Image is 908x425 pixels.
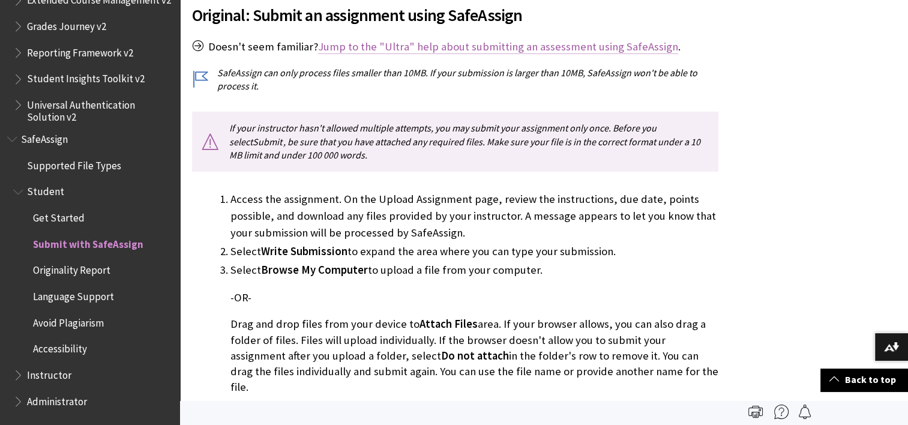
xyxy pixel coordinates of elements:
span: Browse My Computer [261,263,368,277]
span: Submit [253,136,282,148]
li: Select to expand the area where you can type your submission. [230,243,718,260]
p: -OR- [230,290,718,306]
span: Language Support [33,286,114,303]
span: Student Insights Toolkit v2 [27,69,145,85]
nav: Book outline for Blackboard SafeAssign [7,129,173,411]
span: Write Submission [261,244,347,258]
p: SafeAssign can only process files smaller than 10MB. If your submission is larger than 10MB, Safe... [192,66,718,93]
span: Reporting Framework v2 [27,43,133,59]
p: Doesn't seem familiar? . [192,39,718,55]
span: Originality Report [33,261,110,277]
img: More help [774,405,789,419]
li: Select to upload a file from your computer. [230,262,718,395]
span: Grades Journey v2 [27,16,106,32]
img: Follow this page [798,405,812,419]
span: Attach Files [419,317,478,331]
span: Submit with SafeAssign [33,234,143,250]
img: Print [748,405,763,419]
a: Back to top [820,369,908,391]
p: If your instructor hasn't allowed multiple attempts, you may submit your assignment only once. Be... [192,112,718,171]
span: Supported File Types [27,155,121,172]
span: Avoid Plagiarism [33,313,104,329]
a: Jump to the "Ultra" help about submitting an assessment using SafeAssign [318,40,678,54]
span: Get Started [33,208,85,224]
span: Universal Authentication Solution v2 [27,95,172,123]
span: Student [27,182,64,198]
span: SafeAssign [21,129,68,145]
span: Original: Submit an assignment using SafeAssign [192,2,718,28]
p: Drag and drop files from your device to area. If your browser allows, you can also drag a folder ... [230,316,718,395]
span: Administrator [27,391,87,408]
li: Access the assignment. On the Upload Assignment page, review the instructions, due date, points p... [230,191,718,241]
span: Instructor [27,365,71,381]
span: Do not attach [441,349,509,363]
span: Accessibility [33,339,87,355]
